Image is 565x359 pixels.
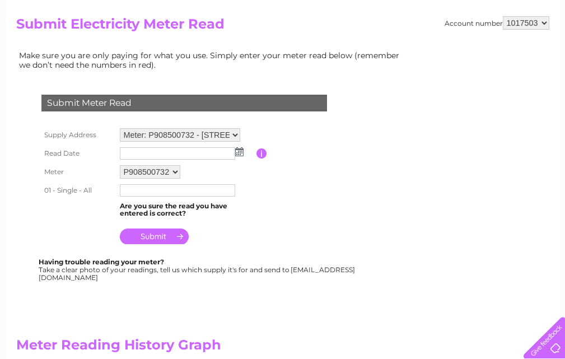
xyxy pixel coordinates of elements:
div: Clear Business is a trading name of Verastar Limited (registered in [GEOGRAPHIC_DATA] No. 3667643... [18,6,548,54]
b: Having trouble reading your meter? [39,258,164,266]
a: Energy [396,48,421,56]
td: Make sure you are only paying for what you use. Simply enter your meter read below (remember we d... [16,48,408,72]
img: logo.png [20,29,77,63]
a: Contact [491,48,518,56]
th: Meter [39,162,117,181]
th: Read Date [39,144,117,162]
input: Information [256,148,267,158]
a: Telecoms [427,48,461,56]
input: Submit [120,229,189,244]
h2: Meter Reading History Graph [16,337,408,358]
a: Blog [468,48,484,56]
a: 0333 014 3131 [354,6,431,20]
img: ... [235,147,244,156]
th: Supply Address [39,125,117,144]
h2: Submit Electricity Meter Read [16,16,549,38]
div: Submit Meter Read [41,95,327,111]
div: Account number [445,16,549,30]
a: Water [368,48,389,56]
td: Are you sure the read you have entered is correct? [117,199,256,221]
a: Log out [528,48,554,56]
div: Take a clear photo of your readings, tell us which supply it's for and send to [EMAIL_ADDRESS][DO... [39,258,357,281]
th: 01 - Single - All [39,181,117,199]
